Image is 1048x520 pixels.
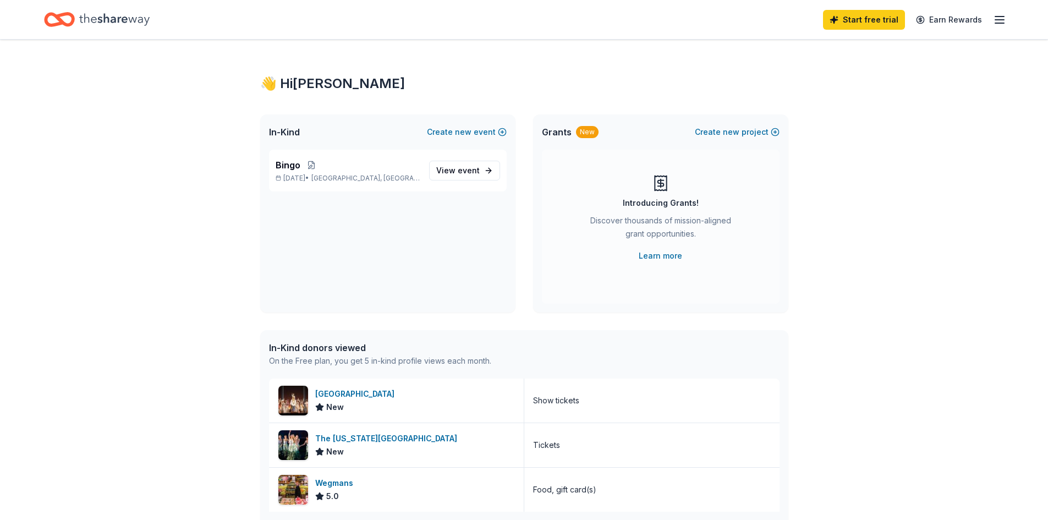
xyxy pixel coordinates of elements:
[823,10,905,30] a: Start free trial
[278,386,308,415] img: Image for Hippodrome Theatre
[269,354,491,368] div: On the Free plan, you get 5 in-kind profile views each month.
[276,174,420,183] p: [DATE] •
[458,166,480,175] span: event
[533,483,596,496] div: Food, gift card(s)
[269,125,300,139] span: In-Kind
[326,490,339,503] span: 5.0
[315,387,399,401] div: [GEOGRAPHIC_DATA]
[639,249,682,262] a: Learn more
[623,196,699,210] div: Introducing Grants!
[326,401,344,414] span: New
[723,125,739,139] span: new
[315,432,462,445] div: The [US_STATE][GEOGRAPHIC_DATA]
[909,10,989,30] a: Earn Rewards
[533,439,560,452] div: Tickets
[586,214,736,245] div: Discover thousands of mission-aligned grant opportunities.
[455,125,471,139] span: new
[427,125,507,139] button: Createnewevent
[278,475,308,505] img: Image for Wegmans
[436,164,480,177] span: View
[276,158,300,172] span: Bingo
[542,125,572,139] span: Grants
[326,445,344,458] span: New
[260,75,788,92] div: 👋 Hi [PERSON_NAME]
[44,7,150,32] a: Home
[269,341,491,354] div: In-Kind donors viewed
[278,430,308,460] img: Image for The Maryland Theatre
[533,394,579,407] div: Show tickets
[311,174,420,183] span: [GEOGRAPHIC_DATA], [GEOGRAPHIC_DATA]
[576,126,599,138] div: New
[695,125,780,139] button: Createnewproject
[315,477,358,490] div: Wegmans
[429,161,500,180] a: View event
